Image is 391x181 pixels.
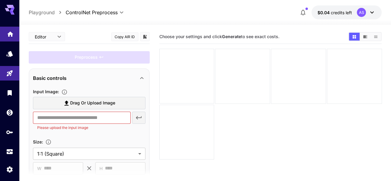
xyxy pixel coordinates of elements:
[70,99,115,107] span: Drag or upload image
[7,28,14,36] div: Home
[6,109,13,116] div: Wallet
[6,166,13,173] div: Settings
[222,34,241,39] b: Generate
[111,32,138,41] button: Copy AIR ID
[29,9,66,16] nav: breadcrumb
[59,89,70,95] button: Specifies the input image to be processed.
[6,148,13,156] div: Usage
[43,139,54,145] button: Adjust the dimensions of the generated image by specifying its width and height in pixels, or sel...
[6,50,13,58] div: Models
[159,34,279,39] span: Choose your settings and click to see exact costs.
[348,32,382,41] div: Show images in grid viewShow images in video viewShow images in list view
[331,10,352,15] span: credits left
[37,165,41,172] span: W
[318,9,352,16] div: $0.0417
[99,165,103,172] span: H
[33,89,59,94] span: Input Image :
[33,139,43,144] span: Size :
[6,70,13,77] div: Playground
[6,128,13,136] div: API Keys
[33,97,145,109] label: Drag or upload image
[349,33,360,41] button: Show images in grid view
[37,150,136,157] span: 1:1 (Square)
[370,33,381,41] button: Show images in list view
[29,9,55,16] a: Playground
[142,33,148,40] button: Add to library
[33,74,67,82] p: Basic controls
[35,34,54,40] span: Editor
[29,51,150,64] div: Please fill the prompt
[357,8,366,17] div: AS
[318,10,331,15] span: $0.04
[360,33,370,41] button: Show images in video view
[6,89,13,97] div: Library
[311,5,382,19] button: $0.0417AS
[66,9,118,16] span: ControlNet Preprocess
[37,125,126,131] p: Please upload the input image
[33,71,145,85] div: Basic controls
